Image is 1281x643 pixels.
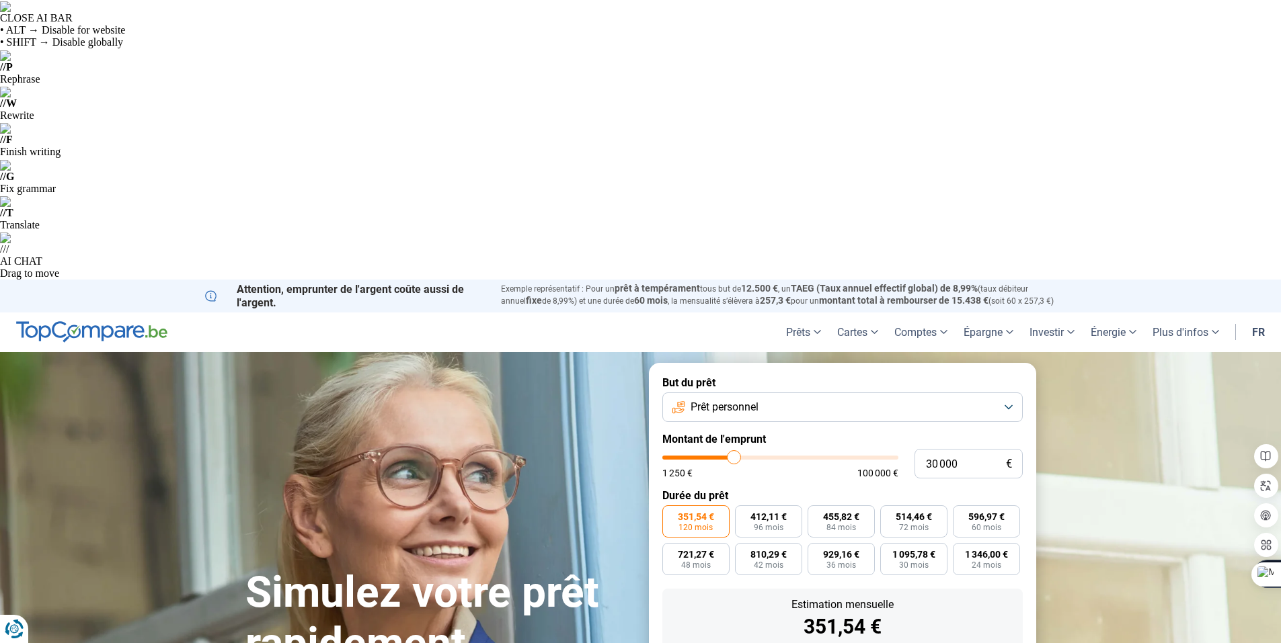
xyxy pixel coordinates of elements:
span: 24 mois [972,561,1001,569]
span: 60 mois [972,523,1001,531]
span: montant total à rembourser de 15.438 € [819,295,988,306]
span: 810,29 € [750,550,787,559]
a: Énergie [1083,312,1144,352]
a: fr [1244,312,1273,352]
span: 1 250 € [662,468,693,478]
span: 42 mois [754,561,783,569]
span: 351,54 € [678,512,714,521]
span: 96 mois [754,523,783,531]
a: Prêts [778,312,829,352]
label: But du prêt [662,376,1023,389]
span: € [1006,458,1012,470]
label: Durée du prêt [662,489,1023,502]
span: 120 mois [678,523,713,531]
label: Montant de l'emprunt [662,433,1023,445]
span: 84 mois [826,523,856,531]
span: 596,97 € [968,512,1005,521]
span: 929,16 € [823,550,859,559]
span: 100 000 € [857,468,898,478]
span: 36 mois [826,561,856,569]
span: 257,3 € [760,295,791,306]
span: 1 095,78 € [892,550,935,559]
span: 12.500 € [741,283,778,294]
a: Comptes [886,312,956,352]
p: Attention, emprunter de l'argent coûte aussi de l'argent. [205,283,485,308]
a: Cartes [829,312,886,352]
img: TopCompare [16,321,167,343]
span: 60 mois [634,295,668,306]
a: Épargne [956,312,1021,352]
span: 30 mois [899,561,929,569]
span: 514,46 € [896,512,932,521]
a: Plus d'infos [1144,312,1227,352]
div: 351,54 € [673,617,1012,637]
span: fixe [526,295,542,306]
span: TAEG (Taux annuel effectif global) de 8,99% [791,283,978,294]
span: 72 mois [899,523,929,531]
p: Exemple représentatif : Pour un tous but de , un (taux débiteur annuel de 8,99%) et une durée de ... [501,283,1077,307]
span: 1 346,00 € [965,550,1008,559]
span: 721,27 € [678,550,714,559]
div: Estimation mensuelle [673,599,1012,610]
a: Investir [1021,312,1083,352]
span: prêt à tempérament [615,283,700,294]
span: 455,82 € [823,512,859,521]
span: Prêt personnel [691,400,759,415]
button: Prêt personnel [662,392,1023,422]
span: 48 mois [681,561,711,569]
span: 412,11 € [750,512,787,521]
